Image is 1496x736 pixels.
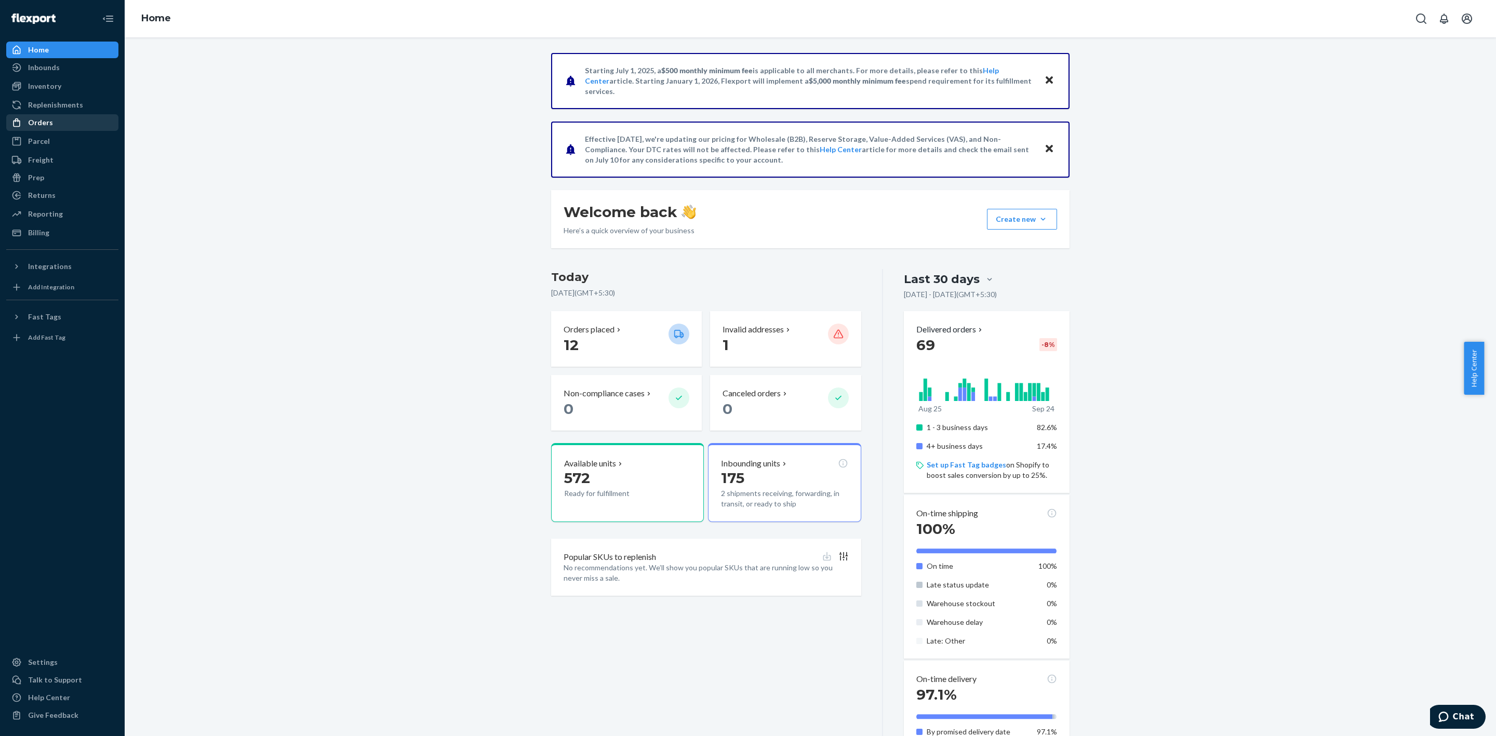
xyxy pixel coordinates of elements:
p: Non-compliance cases [564,387,645,399]
p: 1 - 3 business days [927,422,1029,433]
a: Replenishments [6,97,118,113]
a: Reporting [6,206,118,222]
div: Add Fast Tag [28,333,65,342]
span: 97.1% [916,686,957,703]
button: Open notifications [1434,8,1454,29]
div: Replenishments [28,100,83,110]
span: 0 [723,400,732,418]
p: Inbounding units [721,458,780,470]
button: Fast Tags [6,309,118,325]
div: Integrations [28,261,72,272]
a: Parcel [6,133,118,150]
p: No recommendations yet. We’ll show you popular SKUs that are running low so you never miss a sale. [564,563,849,583]
img: hand-wave emoji [682,205,696,219]
button: Help Center [1464,342,1484,395]
button: Close [1043,142,1056,157]
p: Here’s a quick overview of your business [564,225,696,236]
div: Billing [28,228,49,238]
p: On-time shipping [916,507,978,519]
p: Sep 24 [1032,404,1054,414]
p: On time [927,561,1029,571]
ol: breadcrumbs [133,4,179,34]
a: Freight [6,152,118,168]
span: 12 [564,336,579,354]
p: Invalid addresses [723,324,784,336]
button: Close [1043,73,1056,88]
button: Open account menu [1457,8,1477,29]
p: Starting July 1, 2025, a is applicable to all merchants. For more details, please refer to this a... [585,65,1034,97]
div: Prep [28,172,44,183]
button: Invalid addresses 1 [710,311,861,367]
a: Help Center [6,689,118,706]
button: Delivered orders [916,324,984,336]
span: 17.4% [1037,441,1057,450]
div: Settings [28,657,58,667]
span: 0% [1047,636,1057,645]
p: Warehouse delay [927,617,1029,627]
a: Set up Fast Tag badges [927,460,1006,469]
span: 97.1% [1037,727,1057,736]
div: Help Center [28,692,70,703]
span: 82.6% [1037,423,1057,432]
a: Add Integration [6,279,118,296]
button: Close Navigation [98,8,118,29]
p: Aug 25 [918,404,942,414]
iframe: Opens a widget where you can chat to one of our agents [1430,705,1486,731]
p: [DATE] - [DATE] ( GMT+5:30 ) [904,289,997,300]
span: 0% [1047,618,1057,626]
button: Available units572Ready for fulfillment [551,443,704,522]
div: Reporting [28,209,63,219]
span: 100% [916,520,955,538]
div: Orders [28,117,53,128]
a: Settings [6,654,118,671]
span: 0 [564,400,573,418]
span: $500 monthly minimum fee [661,66,753,75]
span: 1 [723,336,729,354]
div: Fast Tags [28,312,61,322]
p: On-time delivery [916,673,977,685]
p: Canceled orders [723,387,781,399]
span: 0% [1047,599,1057,608]
span: 69 [916,336,935,354]
span: 572 [564,469,590,487]
p: Effective [DATE], we're updating our pricing for Wholesale (B2B), Reserve Storage, Value-Added Se... [585,134,1034,165]
div: Add Integration [28,283,74,291]
a: Inventory [6,78,118,95]
a: Billing [6,224,118,241]
a: Home [6,42,118,58]
img: Flexport logo [11,14,56,24]
p: Late: Other [927,636,1029,646]
h1: Welcome back [564,203,696,221]
div: -8 % [1039,338,1057,351]
a: Orders [6,114,118,131]
p: Popular SKUs to replenish [564,551,656,563]
button: Inbounding units1752 shipments receiving, forwarding, in transit, or ready to ship [708,443,861,522]
a: Help Center [820,145,862,154]
button: Talk to Support [6,672,118,688]
button: Orders placed 12 [551,311,702,367]
div: Parcel [28,136,50,146]
span: 175 [721,469,744,487]
div: Last 30 days [904,271,980,287]
button: Canceled orders 0 [710,375,861,431]
p: Available units [564,458,616,470]
a: Home [141,12,171,24]
p: Warehouse stockout [927,598,1029,609]
a: Add Fast Tag [6,329,118,346]
button: Integrations [6,258,118,275]
p: Late status update [927,580,1029,590]
span: 0% [1047,580,1057,589]
div: Inbounds [28,62,60,73]
div: Freight [28,155,54,165]
a: Prep [6,169,118,186]
a: Inbounds [6,59,118,76]
p: 4+ business days [927,441,1029,451]
p: Ready for fulfillment [564,488,660,499]
span: 100% [1038,561,1057,570]
h3: Today [551,269,861,286]
div: Home [28,45,49,55]
p: 2 shipments receiving, forwarding, in transit, or ready to ship [721,488,848,509]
